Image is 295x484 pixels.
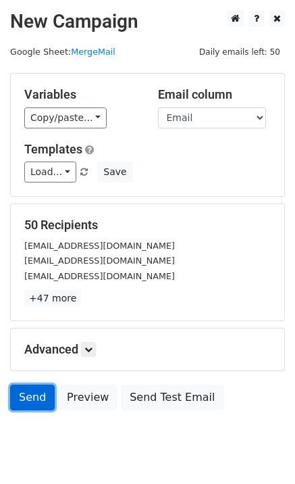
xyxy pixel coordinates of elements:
h5: Variables [24,87,138,102]
small: [EMAIL_ADDRESS][DOMAIN_NAME] [24,256,175,266]
a: Daily emails left: 50 [194,47,285,57]
small: [EMAIL_ADDRESS][DOMAIN_NAME] [24,271,175,281]
h5: Advanced [24,342,271,357]
a: Templates [24,142,82,156]
a: +47 more [24,290,81,307]
a: Send Test Email [121,385,223,410]
button: Save [97,162,132,183]
a: Preview [58,385,117,410]
small: Google Sheet: [10,47,115,57]
small: [EMAIL_ADDRESS][DOMAIN_NAME] [24,241,175,251]
a: Send [10,385,55,410]
a: Copy/paste... [24,107,107,128]
h5: 50 Recipients [24,218,271,233]
span: Daily emails left: 50 [194,45,285,59]
a: Load... [24,162,76,183]
h2: New Campaign [10,10,285,33]
iframe: Chat Widget [227,419,295,484]
h5: Email column [158,87,271,102]
a: MergeMail [71,47,115,57]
